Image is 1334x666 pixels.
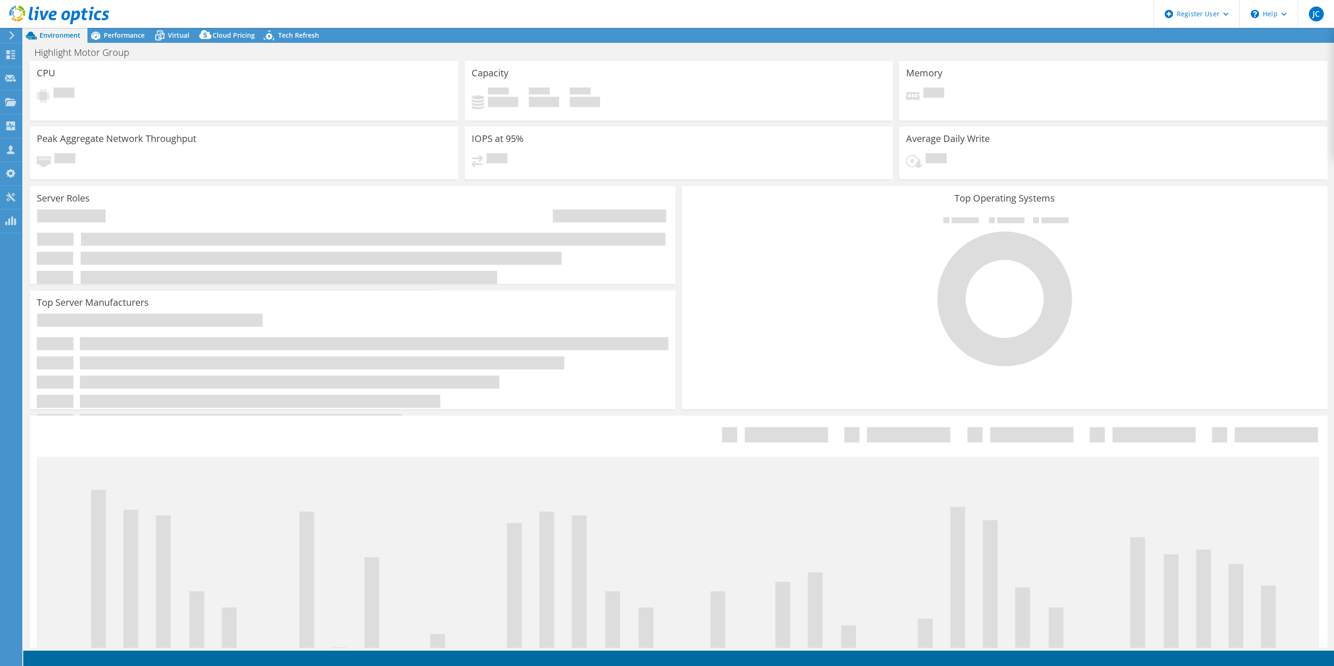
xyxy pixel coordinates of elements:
[37,297,149,308] h3: Top Server Manufacturers
[213,31,255,40] span: Cloud Pricing
[906,134,990,144] h3: Average Daily Write
[37,134,196,144] h3: Peak Aggregate Network Throughput
[54,153,75,166] span: Pending
[570,97,600,107] h4: 0 GiB
[472,68,508,78] h3: Capacity
[37,193,90,203] h3: Server Roles
[40,31,80,40] span: Environment
[278,31,319,40] span: Tech Refresh
[168,31,189,40] span: Virtual
[1251,10,1259,18] svg: \n
[104,31,145,40] span: Performance
[906,68,942,78] h3: Memory
[472,134,524,144] h3: IOPS at 95%
[529,87,550,97] span: Free
[488,97,518,107] h4: 0 GiB
[1309,7,1324,21] span: JC
[30,47,144,58] h1: Highlight Motor Group
[570,87,591,97] span: Total
[926,153,947,166] span: Pending
[689,193,1321,203] h3: Top Operating Systems
[37,68,55,78] h3: CPU
[488,87,509,97] span: Used
[529,97,559,107] h4: 0 GiB
[53,87,74,100] span: Pending
[487,153,507,166] span: Pending
[923,87,944,100] span: Pending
